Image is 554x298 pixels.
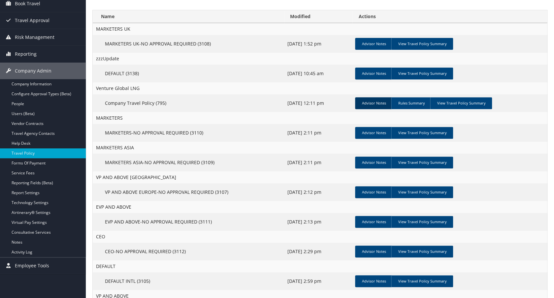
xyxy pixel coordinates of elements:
[391,216,453,228] a: View Travel Policy Summary
[391,186,453,198] a: View Travel Policy Summary
[93,272,284,290] td: DEFAULT INTL (3105)
[284,10,353,23] th: Modified: activate to sort column descending
[430,97,492,109] a: View Travel Policy Summary
[391,97,431,109] a: Rules Summary
[355,186,392,198] a: Advisor Notes
[93,183,284,201] td: VP AND ABOVE EUROPE-NO APPROVAL REQUIRED (3107)
[355,68,392,79] a: Advisor Notes
[284,183,353,201] td: [DATE] 2:12 pm
[284,94,353,112] td: [DATE] 12:11 pm
[284,35,353,53] td: [DATE] 1:52 pm
[93,243,284,260] td: CEO-NO APPROVAL REQUIRED (3112)
[15,29,54,45] span: Risk Management
[15,12,49,29] span: Travel Approval
[391,68,453,79] a: View Travel Policy Summary
[284,154,353,171] td: [DATE] 2:11 pm
[93,65,284,82] td: DEFAULT (3138)
[391,246,453,257] a: View Travel Policy Summary
[93,171,547,183] td: VP AND ABOVE [GEOGRAPHIC_DATA]
[355,38,392,50] a: Advisor Notes
[355,246,392,257] a: Advisor Notes
[93,260,547,272] td: DEFAULT
[93,231,547,243] td: CEO
[284,124,353,142] td: [DATE] 2:11 pm
[391,275,453,287] a: View Travel Policy Summary
[352,10,547,23] th: Actions
[93,94,284,112] td: Company Travel Policy (795)
[93,10,284,23] th: Name: activate to sort column ascending
[93,112,547,124] td: MARKETERS
[284,243,353,260] td: [DATE] 2:29 pm
[284,213,353,231] td: [DATE] 2:13 pm
[391,38,453,50] a: View Travel Policy Summary
[93,23,547,35] td: MARKETERS UK
[93,53,547,65] td: zzzUpdate
[93,213,284,231] td: EVP AND ABOVE-NO APPROVAL REQUIRED (3111)
[355,216,392,228] a: Advisor Notes
[355,127,392,139] a: Advisor Notes
[93,35,284,53] td: MARKETERS UK-NO APPROVAL REQUIRED (3108)
[93,82,547,94] td: Venture Global LNG
[355,275,392,287] a: Advisor Notes
[93,124,284,142] td: MARKETERS-NO APPROVAL REQUIRED (3110)
[93,142,547,154] td: MARKETERS ASIA
[284,65,353,82] td: [DATE] 10:45 am
[284,272,353,290] td: [DATE] 2:59 pm
[355,157,392,168] a: Advisor Notes
[15,46,37,62] span: Reporting
[93,154,284,171] td: MARKETERS ASIA-NO APPROVAL REQUIRED (3109)
[15,63,51,79] span: Company Admin
[93,201,547,213] td: EVP AND ABOVE
[391,157,453,168] a: View Travel Policy Summary
[355,97,392,109] a: Advisor Notes
[15,257,49,274] span: Employee Tools
[391,127,453,139] a: View Travel Policy Summary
